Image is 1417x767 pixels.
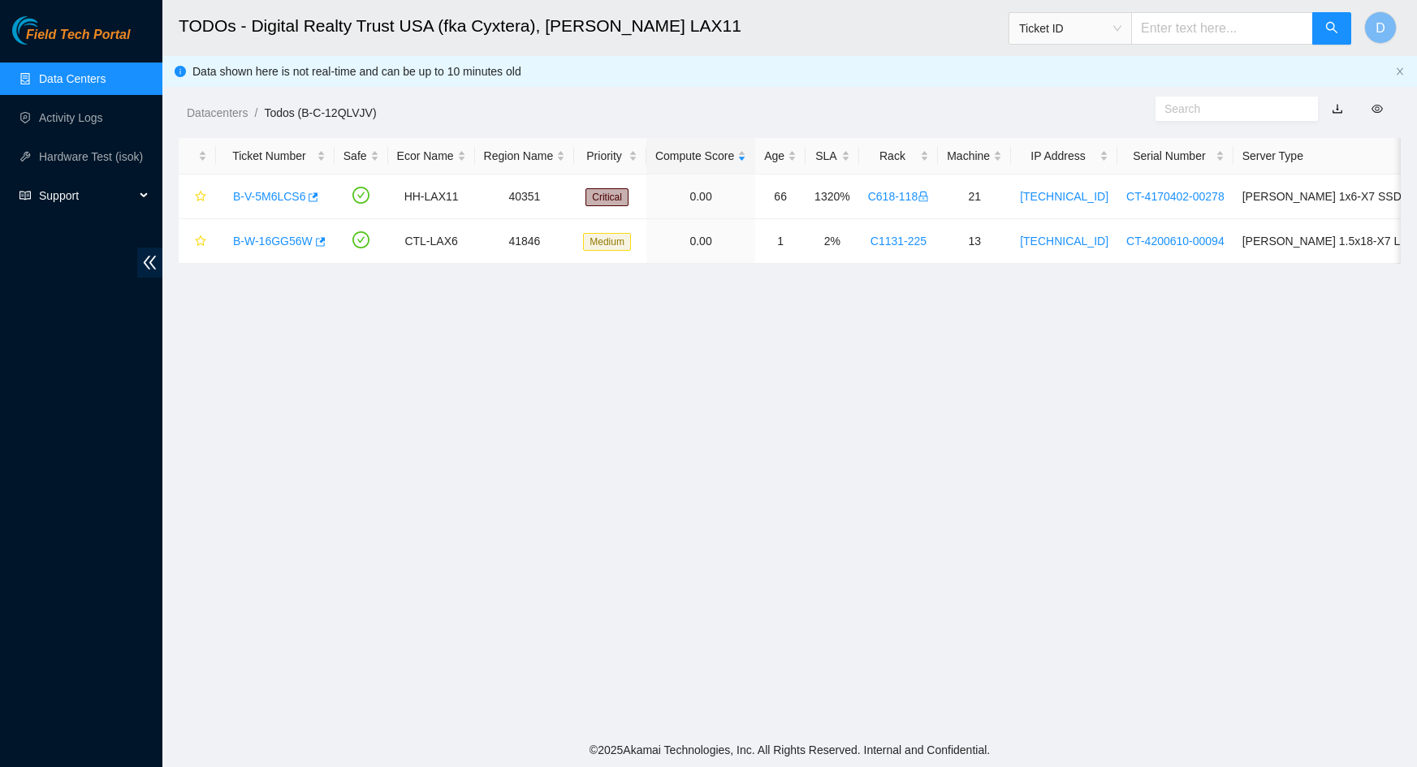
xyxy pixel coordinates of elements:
a: B-W-16GG56W [233,235,313,248]
input: Search [1164,100,1296,118]
td: CTL-LAX6 [388,219,475,264]
span: Ticket ID [1019,16,1121,41]
a: CT-4170402-00278 [1126,190,1225,203]
span: read [19,190,31,201]
img: Akamai Technologies [12,16,82,45]
td: 13 [938,219,1011,264]
span: close [1395,67,1405,76]
td: 0.00 [646,219,755,264]
td: 66 [755,175,806,219]
a: Activity Logs [39,111,103,124]
td: 1320% [806,175,859,219]
input: Enter text here... [1131,12,1313,45]
span: search [1325,21,1338,37]
button: star [188,183,207,209]
span: Field Tech Portal [26,28,130,43]
span: star [195,235,206,248]
a: [TECHNICAL_ID] [1020,235,1108,248]
a: C618-118lock [868,190,930,203]
span: Critical [585,188,629,206]
span: / [254,106,257,119]
a: C1131-225 [871,235,927,248]
span: Support [39,179,135,212]
span: D [1376,18,1385,38]
td: 0.00 [646,175,755,219]
td: 2% [806,219,859,264]
button: search [1312,12,1351,45]
span: double-left [137,248,162,278]
button: D [1364,11,1397,44]
a: download [1332,102,1343,115]
a: Hardware Test (isok) [39,150,143,163]
span: Medium [583,233,631,251]
span: lock [918,191,929,202]
a: Datacenters [187,106,248,119]
a: Todos (B-C-12QLVJV) [264,106,376,119]
button: close [1395,67,1405,77]
a: CT-4200610-00094 [1126,235,1225,248]
span: check-circle [352,187,369,204]
a: B-V-5M6LCS6 [233,190,305,203]
td: 41846 [475,219,575,264]
td: 21 [938,175,1011,219]
a: Akamai TechnologiesField Tech Portal [12,29,130,50]
span: check-circle [352,231,369,248]
td: 40351 [475,175,575,219]
footer: © 2025 Akamai Technologies, Inc. All Rights Reserved. Internal and Confidential. [162,733,1417,767]
span: star [195,191,206,204]
td: HH-LAX11 [388,175,475,219]
a: Data Centers [39,72,106,85]
span: eye [1372,103,1383,114]
button: download [1320,96,1355,122]
a: [TECHNICAL_ID] [1020,190,1108,203]
td: 1 [755,219,806,264]
button: star [188,228,207,254]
